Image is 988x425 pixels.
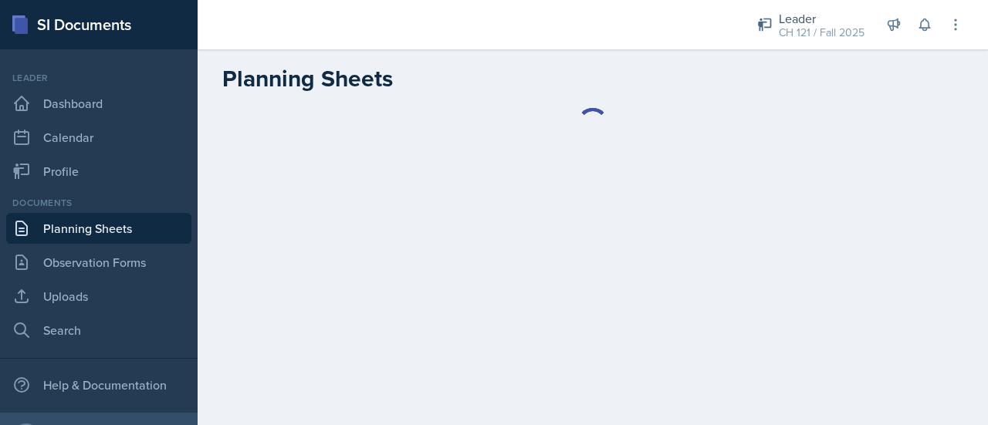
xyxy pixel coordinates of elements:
[6,122,191,153] a: Calendar
[6,156,191,187] a: Profile
[6,281,191,312] a: Uploads
[222,65,393,93] h2: Planning Sheets
[779,9,864,28] div: Leader
[6,71,191,85] div: Leader
[6,247,191,278] a: Observation Forms
[6,369,191,400] div: Help & Documentation
[6,315,191,346] a: Search
[6,88,191,119] a: Dashboard
[779,25,864,41] div: CH 121 / Fall 2025
[6,196,191,210] div: Documents
[6,213,191,244] a: Planning Sheets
